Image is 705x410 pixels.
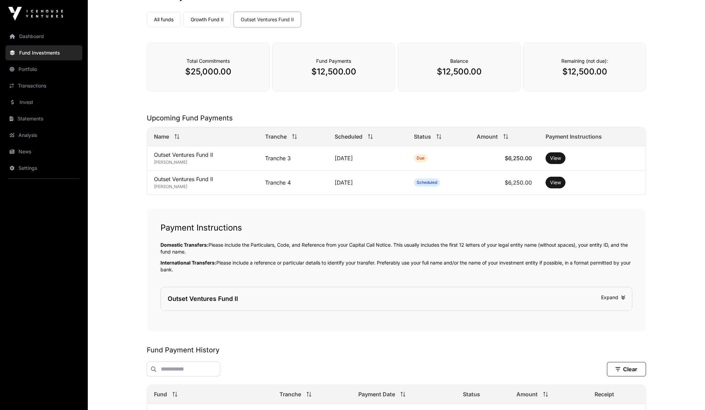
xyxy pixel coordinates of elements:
a: Transactions [5,78,82,93]
td: Outset Ventures Fund II [147,146,258,171]
span: Fund Payments [316,58,351,64]
span: [PERSON_NAME] [154,160,187,165]
a: Growth Fund II [183,12,231,27]
td: Tranche 3 [258,146,328,171]
span: Expand [601,294,625,300]
span: International Transfers: [160,260,216,266]
h2: Fund Payment History [147,345,646,355]
a: Fund Investments [5,45,82,60]
span: Balance [450,58,468,64]
a: Dashboard [5,29,82,44]
span: Tranche [265,132,287,141]
span: Due [417,155,425,161]
td: [DATE] [328,146,407,171]
span: Scheduled [417,180,437,185]
span: Scheduled [335,132,362,141]
span: Name [154,132,169,141]
a: News [5,144,82,159]
td: Tranche 4 [258,171,328,195]
p: Please include the Particulars, Code, and Reference from your Capital Call Notice. This usually i... [160,242,632,255]
h1: Payment Instructions [160,222,632,233]
a: Statements [5,111,82,126]
span: Amount [477,132,498,141]
button: Clear [607,362,646,376]
span: Tranche [279,390,301,398]
span: Amount [516,390,538,398]
p: $12,500.00 [286,66,381,77]
span: Status [463,390,480,398]
a: All funds [147,12,181,27]
h2: Upcoming Fund Payments [147,113,646,123]
a: Portfolio [5,62,82,77]
span: Total Commitments [187,58,230,64]
td: Outset Ventures Fund II [147,171,258,195]
a: Invest [5,95,82,110]
span: Remaining (not due): [561,58,608,64]
span: Domestic Transfers: [160,242,208,248]
p: Please include a reference or particular details to identify your transfer. Preferably use your f... [160,259,632,273]
p: $25,000.00 [161,66,255,77]
div: Outset Ventures Fund II [168,294,238,304]
iframe: Chat Widget [671,377,705,410]
span: Payment Date [358,390,395,398]
img: Icehouse Ventures Logo [8,7,63,21]
button: View [546,177,565,188]
td: [DATE] [328,171,407,195]
span: Receipt [595,390,614,398]
span: [PERSON_NAME] [154,184,187,189]
p: $12,500.00 [537,66,632,77]
p: $12,500.00 [412,66,506,77]
span: Payment Instructions [546,132,602,141]
button: View [546,152,565,164]
span: Status [414,132,431,141]
a: Analysis [5,128,82,143]
a: Settings [5,161,82,176]
span: $6,250.00 [505,155,532,162]
a: Outset Ventures Fund II [234,12,301,27]
span: Fund [154,390,167,398]
span: $6,250.00 [505,179,532,186]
